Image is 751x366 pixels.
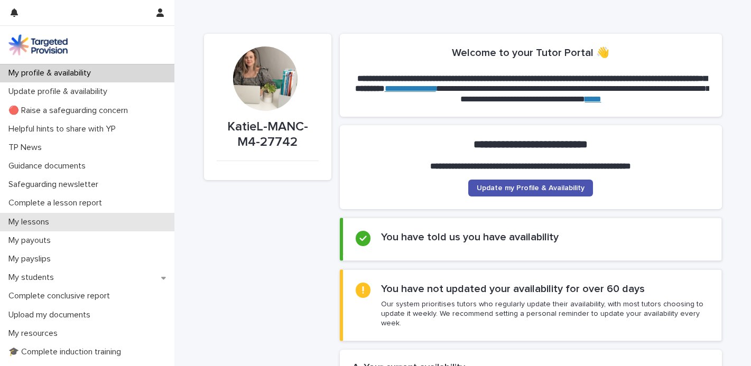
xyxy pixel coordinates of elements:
[381,299,708,329] p: Our system prioritises tutors who regularly update their availability, with most tutors choosing ...
[477,184,585,192] span: Update my Profile & Availability
[4,106,136,116] p: 🔴 Raise a safeguarding concern
[4,329,66,339] p: My resources
[4,198,110,208] p: Complete a lesson report
[468,180,593,196] a: Update my Profile & Availability
[4,236,59,246] p: My payouts
[4,87,116,97] p: Update profile & availability
[4,310,99,320] p: Upload my documents
[4,124,124,134] p: Helpful hints to share with YP
[4,217,58,227] p: My lessons
[452,46,609,59] h2: Welcome to your Tutor Portal 👋
[4,180,107,190] p: Safeguarding newsletter
[4,254,59,264] p: My payslips
[4,347,129,357] p: 🎓 Complete induction training
[4,291,118,301] p: Complete conclusive report
[381,283,645,295] h2: You have not updated your availability for over 60 days
[217,119,319,150] p: KatieL-MANC-M4-27742
[4,273,62,283] p: My students
[4,68,99,78] p: My profile & availability
[381,231,559,243] h2: You have told us you have availability
[8,34,68,55] img: M5nRWzHhSzIhMunXDL62
[4,143,50,153] p: TP News
[4,161,94,171] p: Guidance documents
